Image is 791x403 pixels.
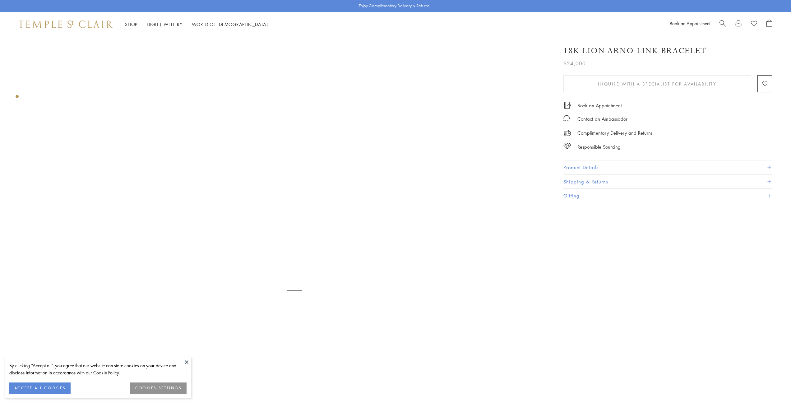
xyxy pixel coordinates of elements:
img: icon_sourcing.svg [563,143,571,149]
img: MessageIcon-01_2.svg [563,115,570,121]
iframe: Gorgias live chat messenger [760,374,785,397]
button: ACCEPT ALL COOKIES [9,382,71,394]
div: Contact an Ambassador [577,115,627,123]
a: Open Shopping Bag [766,20,772,29]
div: By clicking “Accept all”, you agree that our website can store cookies on your device and disclos... [9,362,187,376]
img: icon_delivery.svg [563,129,571,137]
h1: 18K Lion Arno Link Bracelet [563,45,706,56]
button: Product Details [563,160,772,174]
a: ShopShop [125,21,137,27]
a: Book an Appointment [670,20,710,26]
button: Gifting [563,189,772,203]
div: Product gallery navigation [16,93,19,103]
button: COOKIES SETTINGS [130,382,187,394]
a: High JewelleryHigh Jewellery [147,21,183,27]
a: Book an Appointment [577,102,622,109]
img: Temple St. Clair [19,21,113,28]
button: Shipping & Returns [563,175,772,189]
a: World of [DEMOGRAPHIC_DATA]World of [DEMOGRAPHIC_DATA] [192,21,268,27]
p: Enjoy Complimentary Delivery & Returns [359,3,429,9]
span: Inquire With A Specialist for Availability [598,81,716,87]
p: Complimentary Delivery and Returns [577,129,653,137]
div: Responsible Sourcing [577,143,621,151]
span: $24,000 [563,59,586,67]
button: Inquire With A Specialist for Availability [563,75,751,92]
a: View Wishlist [751,20,757,29]
nav: Main navigation [125,21,268,28]
img: icon_appointment.svg [563,102,571,109]
a: Search [719,20,726,29]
